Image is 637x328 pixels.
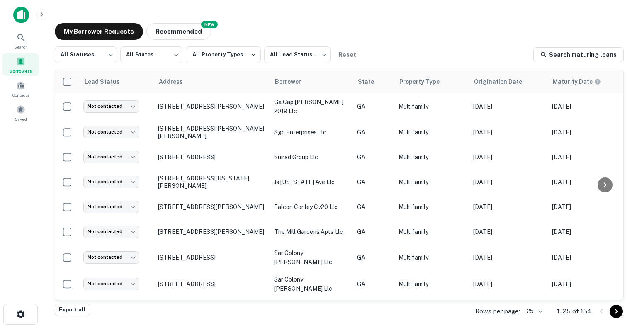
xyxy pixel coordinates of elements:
p: GA [357,253,390,262]
p: GA [357,102,390,111]
div: NEW [201,21,218,28]
div: Not contacted [83,251,139,263]
p: GA [357,202,390,211]
span: Saved [15,116,27,122]
span: Address [159,77,194,87]
th: Property Type [394,70,469,93]
span: Borrowers [10,68,32,74]
p: [DATE] [473,227,544,236]
p: [STREET_ADDRESS][PERSON_NAME][PERSON_NAME] [158,125,266,140]
div: Maturity dates displayed may be estimated. Please contact the lender for the most accurate maturi... [553,77,601,86]
p: sgc enterprises llc [274,128,349,137]
p: GA [357,153,390,162]
a: Saved [2,102,39,124]
p: Multifamily [399,253,465,262]
p: sar colony [PERSON_NAME] llc [274,275,349,293]
p: [DATE] [473,279,544,289]
p: Rows per page: [475,306,520,316]
p: GA [357,279,390,289]
p: [STREET_ADDRESS] [158,153,266,161]
p: [DATE] [473,202,544,211]
a: Search [2,29,39,52]
p: [DATE] [552,227,622,236]
div: All States [120,44,182,66]
p: 1–25 of 154 [557,306,591,316]
p: [STREET_ADDRESS][PERSON_NAME] [158,203,266,211]
span: Search [14,44,28,50]
p: Multifamily [399,227,465,236]
p: [DATE] [552,102,622,111]
p: js [US_STATE] ave llc [274,177,349,187]
p: [DATE] [473,253,544,262]
span: State [358,77,385,87]
div: 25 [523,305,544,317]
span: Lead Status [84,77,131,87]
p: [DATE] [552,253,622,262]
button: Go to next page [610,305,623,318]
button: All Property Types [186,46,261,63]
p: [DATE] [552,153,622,162]
p: [DATE] [552,202,622,211]
th: Maturity dates displayed may be estimated. Please contact the lender for the most accurate maturi... [548,70,627,93]
span: Maturity dates displayed may be estimated. Please contact the lender for the most accurate maturi... [553,77,612,86]
button: My Borrower Requests [55,23,143,40]
p: Multifamily [399,128,465,137]
p: [DATE] [473,128,544,137]
button: Reset [334,46,360,63]
span: Property Type [399,77,450,87]
span: Contacts [12,92,29,98]
h6: Maturity Date [553,77,593,86]
p: [STREET_ADDRESS][PERSON_NAME] [158,103,266,110]
p: Multifamily [399,177,465,187]
img: capitalize-icon.png [13,7,29,23]
button: Recommended [146,23,211,40]
p: [DATE] [552,177,622,187]
p: ga cap [PERSON_NAME] 2019 llc [274,97,349,116]
p: [DATE] [552,279,622,289]
p: suirad group llc [274,153,349,162]
p: [STREET_ADDRESS] [158,254,266,261]
th: Borrower [270,70,353,93]
p: Multifamily [399,153,465,162]
div: Not contacted [83,278,139,290]
span: Origination Date [474,77,533,87]
p: falcon conley cv20 llc [274,202,349,211]
p: Multifamily [399,279,465,289]
p: the mill gardens apts llc [274,227,349,236]
div: All Statuses [55,44,117,66]
a: Search maturing loans [533,47,624,62]
p: Multifamily [399,202,465,211]
th: Lead Status [79,70,154,93]
th: Address [154,70,270,93]
iframe: Chat Widget [596,262,637,301]
span: Borrower [275,77,312,87]
div: Not contacted [83,126,139,138]
p: GA [357,128,390,137]
p: sar colony [PERSON_NAME] llc [274,248,349,267]
p: [DATE] [552,128,622,137]
div: Not contacted [83,226,139,238]
p: Multifamily [399,102,465,111]
button: Export all [55,304,90,316]
p: GA [357,227,390,236]
div: Not contacted [83,201,139,213]
th: Origination Date [469,70,548,93]
p: [DATE] [473,177,544,187]
th: State [353,70,394,93]
a: Contacts [2,78,39,100]
p: [STREET_ADDRESS][US_STATE][PERSON_NAME] [158,175,266,190]
p: [STREET_ADDRESS] [158,280,266,288]
p: [DATE] [473,102,544,111]
div: Not contacted [83,100,139,112]
div: All Lead Statuses [264,44,331,66]
p: [STREET_ADDRESS][PERSON_NAME] [158,228,266,236]
p: [DATE] [473,153,544,162]
div: Not contacted [83,151,139,163]
p: GA [357,177,390,187]
a: Borrowers [2,53,39,76]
